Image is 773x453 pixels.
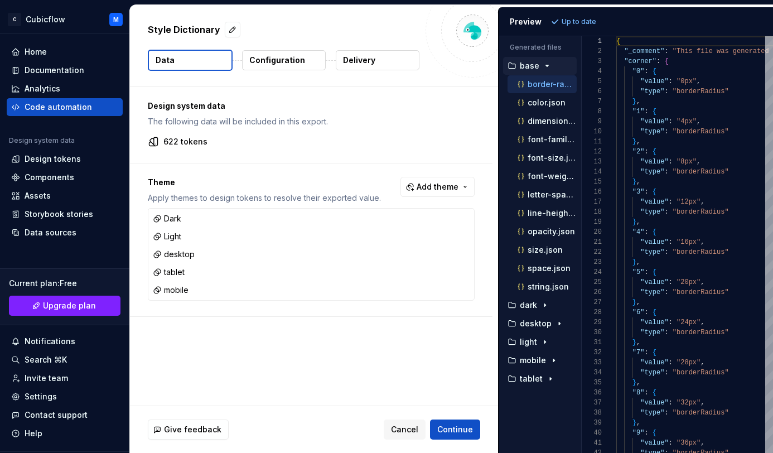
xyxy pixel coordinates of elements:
[113,15,119,24] div: M
[7,61,123,79] a: Documentation
[336,50,419,70] button: Delivery
[8,13,21,26] div: C
[2,7,127,31] button: CCubicflowM
[417,181,458,192] span: Add theme
[510,16,542,27] div: Preview
[148,420,229,440] button: Give feedback
[153,267,185,278] div: tablet
[25,65,84,76] div: Documentation
[25,373,68,384] div: Invite team
[430,420,480,440] button: Continue
[400,177,475,197] button: Add theme
[148,116,475,127] p: The following data will be included in this export.
[25,46,47,57] div: Home
[7,425,123,442] button: Help
[148,23,220,36] p: Style Dictionary
[9,296,120,316] a: Upgrade plan
[25,83,60,94] div: Analytics
[25,428,42,439] div: Help
[391,424,418,435] span: Cancel
[7,187,123,205] a: Assets
[25,209,93,220] div: Storybook stories
[148,50,233,71] button: Data
[7,406,123,424] button: Contact support
[25,336,75,347] div: Notifications
[249,55,305,66] p: Configuration
[148,177,381,188] p: Theme
[7,351,123,369] button: Search ⌘K
[7,224,123,242] a: Data sources
[25,190,51,201] div: Assets
[164,424,221,435] span: Give feedback
[43,300,96,311] span: Upgrade plan
[153,249,195,260] div: desktop
[25,227,76,238] div: Data sources
[437,424,473,435] span: Continue
[25,153,81,165] div: Design tokens
[7,43,123,61] a: Home
[25,354,67,365] div: Search ⌘K
[148,192,381,204] p: Apply themes to design tokens to resolve their exported value.
[148,100,475,112] p: Design system data
[384,420,426,440] button: Cancel
[7,369,123,387] a: Invite team
[242,50,326,70] button: Configuration
[7,168,123,186] a: Components
[153,231,181,242] div: Light
[7,80,123,98] a: Analytics
[9,278,120,289] div: Current plan : Free
[9,136,75,145] div: Design system data
[153,285,189,296] div: mobile
[7,205,123,223] a: Storybook stories
[7,150,123,168] a: Design tokens
[25,102,92,113] div: Code automation
[25,391,57,402] div: Settings
[25,172,74,183] div: Components
[7,388,123,406] a: Settings
[7,98,123,116] a: Code automation
[163,136,207,147] p: 622 tokens
[343,55,375,66] p: Delivery
[156,55,175,66] p: Data
[26,14,65,25] div: Cubicflow
[25,409,88,421] div: Contact support
[562,17,596,26] p: Up to date
[7,332,123,350] button: Notifications
[153,213,181,224] div: Dark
